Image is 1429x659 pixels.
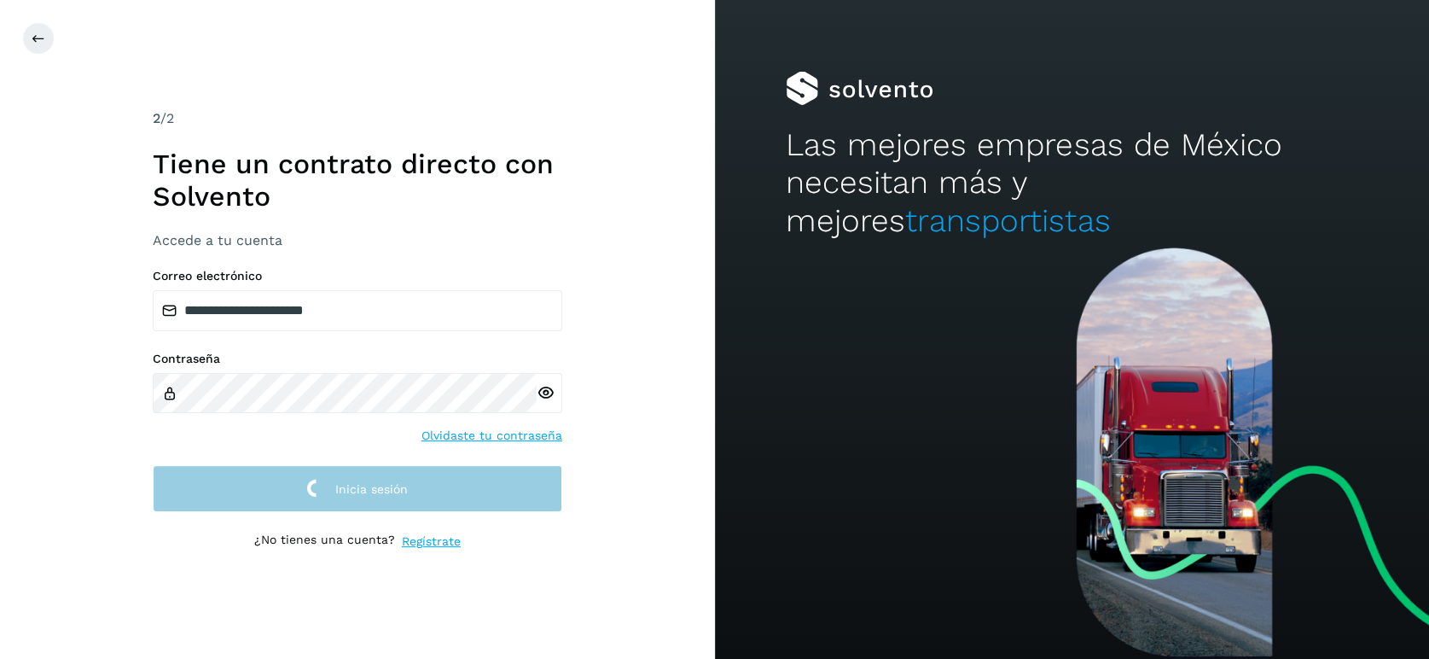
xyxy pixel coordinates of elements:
h3: Accede a tu cuenta [153,232,562,248]
a: Regístrate [402,533,461,551]
span: transportistas [905,202,1110,239]
span: Inicia sesión [335,483,408,495]
span: 2 [153,110,160,126]
button: Inicia sesión [153,465,562,512]
h2: Las mejores empresas de México necesitan más y mejores [786,126,1357,240]
label: Contraseña [153,352,562,366]
div: /2 [153,108,562,129]
h1: Tiene un contrato directo con Solvento [153,148,562,213]
a: Olvidaste tu contraseña [421,427,562,445]
p: ¿No tienes una cuenta? [254,533,395,551]
label: Correo electrónico [153,269,562,283]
